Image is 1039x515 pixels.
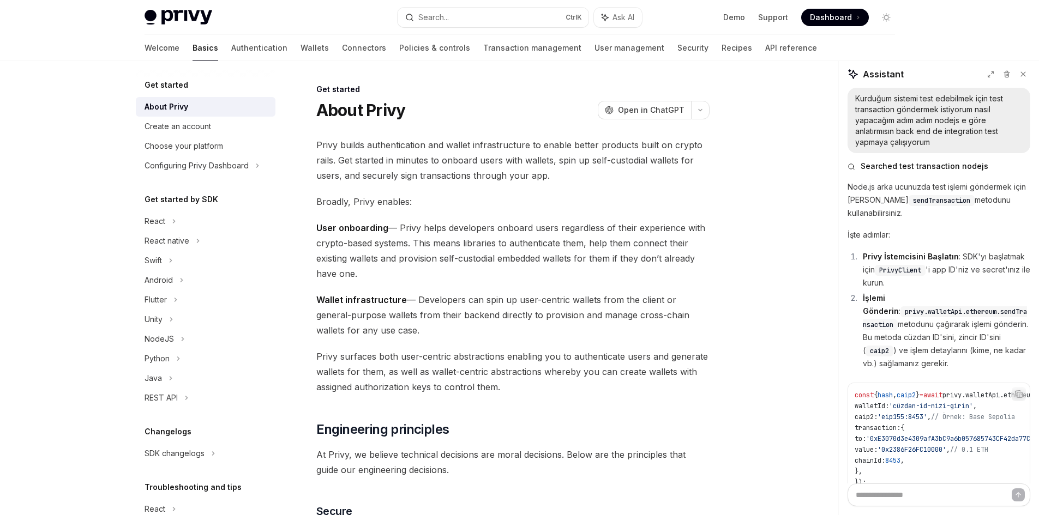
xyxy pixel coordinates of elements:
span: chainId: [855,456,885,465]
span: // Örnek: Base Sepolia [931,413,1015,421]
span: hash [878,391,893,399]
button: Send message [1012,488,1025,501]
span: walletApi [965,391,1000,399]
h1: About Privy [316,100,406,120]
a: Connectors [342,35,386,61]
a: Dashboard [801,9,869,26]
a: Create an account [136,117,275,136]
a: Authentication [231,35,287,61]
button: Searched test transaction nodejs [848,161,1030,172]
span: Ctrl K [566,13,582,22]
div: REST API [145,391,178,404]
a: Security [677,35,708,61]
button: Open in ChatGPT [598,101,691,119]
div: Flutter [145,293,167,306]
span: // 0.1 ETH [950,445,988,454]
span: caip2: [855,413,878,421]
button: Ask AI [594,8,642,27]
span: caip2 [897,391,916,399]
button: Search...CtrlK [398,8,588,27]
div: Search... [418,11,449,24]
span: Dashboard [810,12,852,23]
strong: İşlemi Gönderin [863,293,899,316]
a: Support [758,12,788,23]
div: Get started [316,84,710,95]
li: : SDK'yı başlatmak için 'i app ID'niz ve secret'ınız ile kurun. [860,250,1030,289]
div: NodeJS [145,332,174,346]
div: React native [145,234,189,247]
span: Privy surfaces both user-centric abstractions enabling you to authenticate users and generate wal... [316,349,710,395]
strong: Privy İstemcisini Başlatın [863,252,959,261]
span: . [1000,391,1004,399]
a: Welcome [145,35,179,61]
span: privy.walletApi.ethereum.sendTransaction [863,307,1027,329]
span: Broadly, Privy enables: [316,194,710,209]
h5: Get started by SDK [145,193,218,206]
strong: User onboarding [316,222,388,233]
span: const [855,391,874,399]
span: , [927,413,931,421]
h5: Changelogs [145,425,191,438]
div: Create an account [145,120,211,133]
span: Assistant [863,68,904,81]
span: PrivyClient [879,266,921,275]
span: Engineering principles [316,421,449,438]
span: } [916,391,920,399]
span: Ask AI [612,12,634,23]
button: Copy the contents from the code block [1012,387,1026,401]
span: caip2 [870,347,889,355]
span: value: [855,445,878,454]
a: Policies & controls [399,35,470,61]
div: Unity [145,313,163,326]
span: , [900,456,904,465]
div: React [145,215,165,228]
a: Demo [723,12,745,23]
li: : metodunu çağırarak işlemi gönderin. Bu metoda cüzdan ID'sini, zincir ID'sini ( ) ve işlem detay... [860,292,1030,370]
div: SDK changelogs [145,447,205,460]
span: , [946,445,950,454]
span: }); [855,478,866,487]
span: walletId: [855,402,889,410]
div: Java [145,372,162,385]
a: Recipes [722,35,752,61]
a: Basics [193,35,218,61]
strong: Wallet infrastructure [316,294,407,305]
span: ethereum [1004,391,1034,399]
p: İşte adımlar: [848,228,1030,241]
span: = [920,391,923,399]
span: await [923,391,942,399]
span: , [973,402,977,410]
span: to: [855,434,866,443]
span: { [874,391,878,399]
span: }, [855,467,862,476]
span: Privy builds authentication and wallet infrastructure to enable better products built on crypto r... [316,137,710,183]
span: 'cüzdan-id-nizi-girin' [889,402,973,410]
img: light logo [145,10,212,25]
span: privy [942,391,962,399]
span: 8453 [885,456,900,465]
span: { [900,423,904,432]
span: '0x2386F26FC10000' [878,445,946,454]
span: 'eip155:8453' [878,413,927,421]
span: . [962,391,965,399]
div: Kurduğum sistemi test edebilmek için test transaction göndermek istiyorum nasıl yapacağım adım ad... [855,93,1023,148]
div: Android [145,274,173,287]
a: API reference [765,35,817,61]
div: About Privy [145,100,188,113]
a: User management [594,35,664,61]
span: At Privy, we believe technical decisions are moral decisions. Below are the principles that guide... [316,447,710,477]
div: Configuring Privy Dashboard [145,159,249,172]
span: — Privy helps developers onboard users regardless of their experience with crypto-based systems. ... [316,220,710,281]
a: Transaction management [483,35,581,61]
span: sendTransaction [913,196,970,205]
a: Choose your platform [136,136,275,156]
a: About Privy [136,97,275,117]
div: Choose your platform [145,140,223,153]
span: , [893,391,897,399]
span: Searched test transaction nodejs [861,161,988,172]
span: Open in ChatGPT [618,105,684,116]
h5: Get started [145,78,188,92]
a: Wallets [301,35,329,61]
span: — Developers can spin up user-centric wallets from the client or general-purpose wallets from the... [316,292,710,338]
p: Node.js arka ucunuzda test işlemi göndermek için [PERSON_NAME] metodunu kullanabilirsiniz. [848,180,1030,220]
